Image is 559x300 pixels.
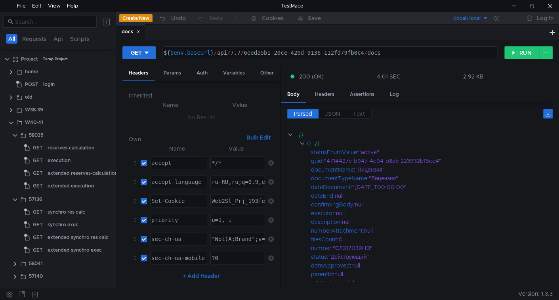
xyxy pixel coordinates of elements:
[311,252,553,261] div: :
[355,165,544,174] div: "Лицензия"
[355,200,544,209] div: null
[29,193,42,205] div: 57136
[25,91,32,103] div: old
[131,48,142,57] div: GET
[311,200,553,209] div: :
[364,226,544,235] div: null
[48,142,94,154] div: reserves-calculation
[307,139,311,148] div: 0
[339,235,543,244] div: 0
[333,244,542,252] div: "СЛХ17039НЭ"
[206,100,274,110] th: Value
[335,191,542,200] div: null
[453,15,481,22] div: (local) local
[353,110,365,117] span: Text
[243,133,274,142] button: Bulk Edit
[33,219,43,231] span: GET
[217,66,251,80] div: Variables
[311,218,553,226] div: :
[311,261,350,270] div: dateApproved
[311,244,553,252] div: :
[328,252,542,261] div: "Действующий"
[311,183,351,191] div: dateDocument
[191,12,229,24] button: Redo
[311,218,340,226] div: description
[68,34,92,44] button: Scripts
[33,206,43,218] span: GET
[311,261,553,270] div: :
[324,157,542,165] div: "4714427e-b947-4c94-b8a5-223932b16ce4"
[135,100,206,110] th: Name
[334,270,542,279] div: null
[33,231,43,243] span: GET
[25,66,38,78] div: home
[122,46,156,59] button: GET
[33,155,43,166] span: GET
[21,53,38,65] div: Project
[157,66,187,80] div: Params
[518,288,553,300] span: Version: 1.3.3
[433,12,488,25] button: (local) local
[48,219,78,231] div: synchro exec
[311,174,553,183] div: :
[207,144,265,153] th: Value
[311,226,553,235] div: :
[311,244,331,252] div: number
[48,231,109,243] div: extended synchro res calc
[25,78,38,90] span: POST
[122,28,140,36] div: docs
[179,271,223,281] button: + Add Header
[311,235,337,244] div: filesCount
[48,244,102,256] div: extended synchro exec
[311,279,553,287] div: :
[311,191,553,200] div: :
[311,165,553,174] div: :
[308,15,321,21] div: Save
[33,142,43,154] span: GET
[122,66,155,81] div: Headers
[311,270,553,279] div: :
[119,14,153,22] button: Create New
[171,13,186,23] div: Undo
[129,134,243,144] h6: Own
[314,139,542,148] div: {}
[311,157,553,165] div: :
[299,72,324,81] span: 200 (OK)
[342,218,543,226] div: null
[48,180,94,192] div: extended execution
[254,66,280,80] div: Other
[383,87,405,102] div: Log
[311,174,367,183] div: documentTypeName
[311,209,334,218] div: executor
[43,78,55,90] div: login
[311,209,553,218] div: :
[29,270,43,282] div: 57140
[15,17,92,26] input: Search...
[187,114,216,121] nz-embed-empty: No Results
[369,174,544,183] div: "Лицензия"
[311,200,353,209] div: confirmingBody
[504,46,540,59] button: RUN
[51,34,65,44] button: Api
[343,87,381,102] div: Assertions
[359,148,544,157] div: "active"
[311,235,553,244] div: :
[352,183,543,191] div: "[DATE]T00:00:00"
[311,279,346,287] div: isAttachment
[153,12,191,24] button: Undo
[190,66,214,80] div: Auth
[463,73,484,80] div: 2.92 KB
[6,34,17,44] button: All
[29,129,43,141] div: 58035
[299,130,542,139] div: []
[25,104,43,116] div: W38-39
[294,110,312,117] span: Parsed
[336,209,542,218] div: null
[537,13,553,23] div: Log In
[311,270,333,279] div: parentId
[25,117,43,128] div: W40-41
[129,91,274,100] h6: Inherited
[351,261,543,270] div: null
[311,157,322,165] div: guid
[48,155,71,166] div: execution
